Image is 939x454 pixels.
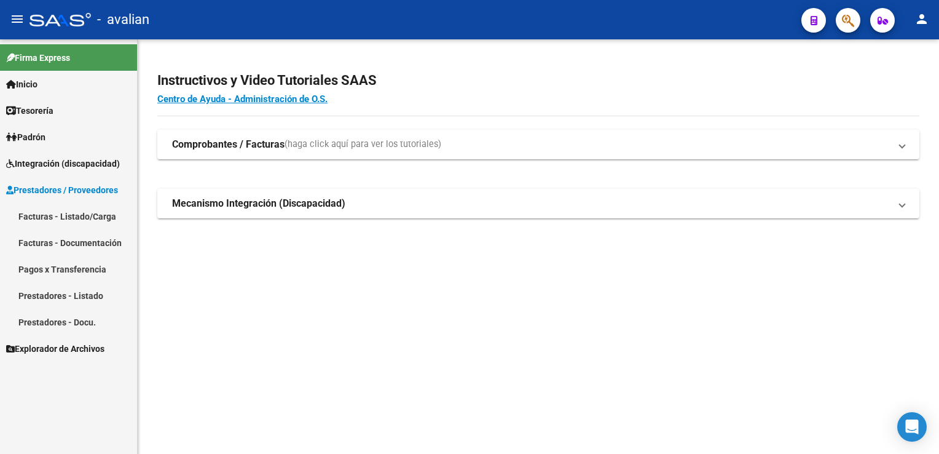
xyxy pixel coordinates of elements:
mat-icon: person [914,12,929,26]
mat-icon: menu [10,12,25,26]
span: Firma Express [6,51,70,65]
strong: Comprobantes / Facturas [172,138,285,151]
mat-expansion-panel-header: Comprobantes / Facturas(haga click aquí para ver los tutoriales) [157,130,919,159]
a: Centro de Ayuda - Administración de O.S. [157,94,328,105]
strong: Mecanismo Integración (Discapacidad) [172,197,345,210]
span: Inicio [6,78,37,91]
h2: Instructivos y Video Tutoriales SAAS [157,69,919,92]
span: (haga click aquí para ver los tutoriales) [285,138,441,151]
span: Explorador de Archivos [6,342,104,356]
span: Prestadores / Proveedores [6,183,118,197]
span: Padrón [6,130,45,144]
span: Integración (discapacidad) [6,157,120,170]
span: Tesorería [6,104,53,117]
span: - avalian [97,6,149,33]
div: Open Intercom Messenger [897,412,927,442]
mat-expansion-panel-header: Mecanismo Integración (Discapacidad) [157,189,919,218]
